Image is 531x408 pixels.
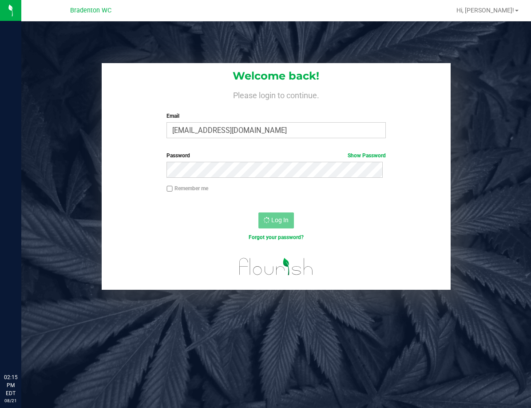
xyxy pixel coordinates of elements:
label: Remember me [166,184,208,192]
span: Log In [271,216,289,224]
p: 08/21 [4,397,17,404]
img: flourish_logo.svg [233,251,320,283]
h1: Welcome back! [102,70,450,82]
button: Log In [258,212,294,228]
h4: Please login to continue. [102,89,450,100]
span: Hi, [PERSON_NAME]! [456,7,514,14]
label: Email [166,112,386,120]
span: Bradenton WC [70,7,111,14]
span: Password [166,152,190,159]
p: 02:15 PM EDT [4,373,17,397]
input: Remember me [166,186,173,192]
a: Show Password [348,152,386,159]
a: Forgot your password? [249,234,304,240]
